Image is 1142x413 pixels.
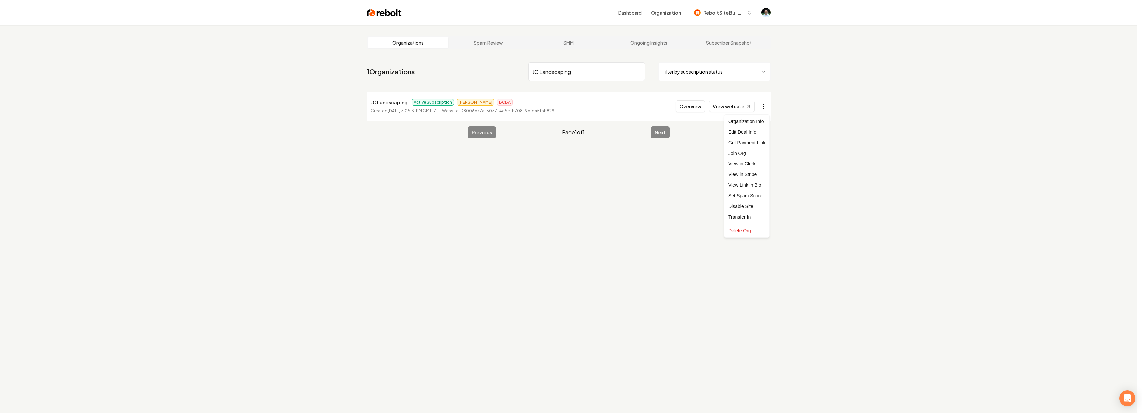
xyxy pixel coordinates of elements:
[726,148,768,158] div: Join Org
[726,158,768,169] a: View in Clerk
[726,225,768,236] div: Delete Org
[726,180,768,190] a: View Link in Bio
[726,169,768,180] a: View in Stripe
[726,137,768,148] div: Get Payment Link
[726,116,768,127] div: Organization Info
[726,212,768,222] div: Transfer In
[726,201,768,212] div: Disable Site
[726,190,768,201] div: Set Spam Score
[726,127,768,137] div: Edit Deal Info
